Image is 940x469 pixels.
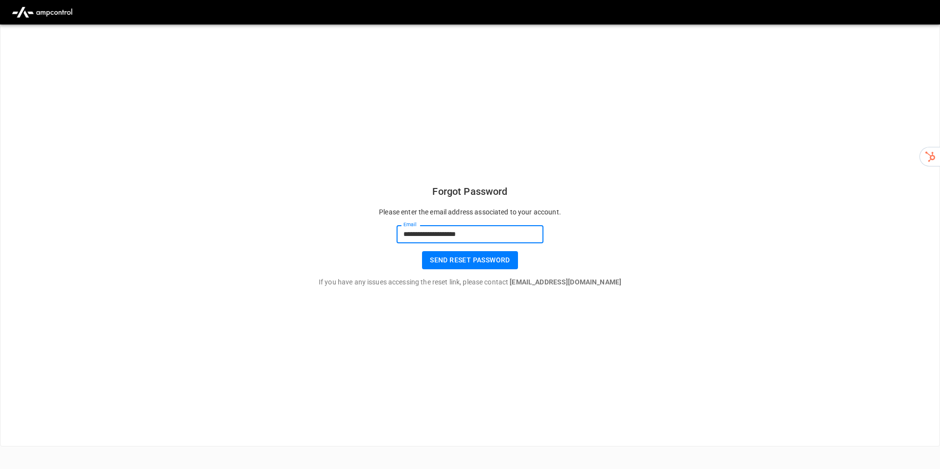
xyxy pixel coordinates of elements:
img: ampcontrol.io logo [8,3,76,22]
p: Please enter the email address associated to your account. [379,207,561,217]
p: If you have any issues accessing the reset link, please contact [319,277,621,287]
button: Send reset password [422,251,518,269]
h6: Forgot Password [432,184,507,199]
b: [EMAIL_ADDRESS][DOMAIN_NAME] [510,278,621,286]
label: Email [403,221,416,229]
